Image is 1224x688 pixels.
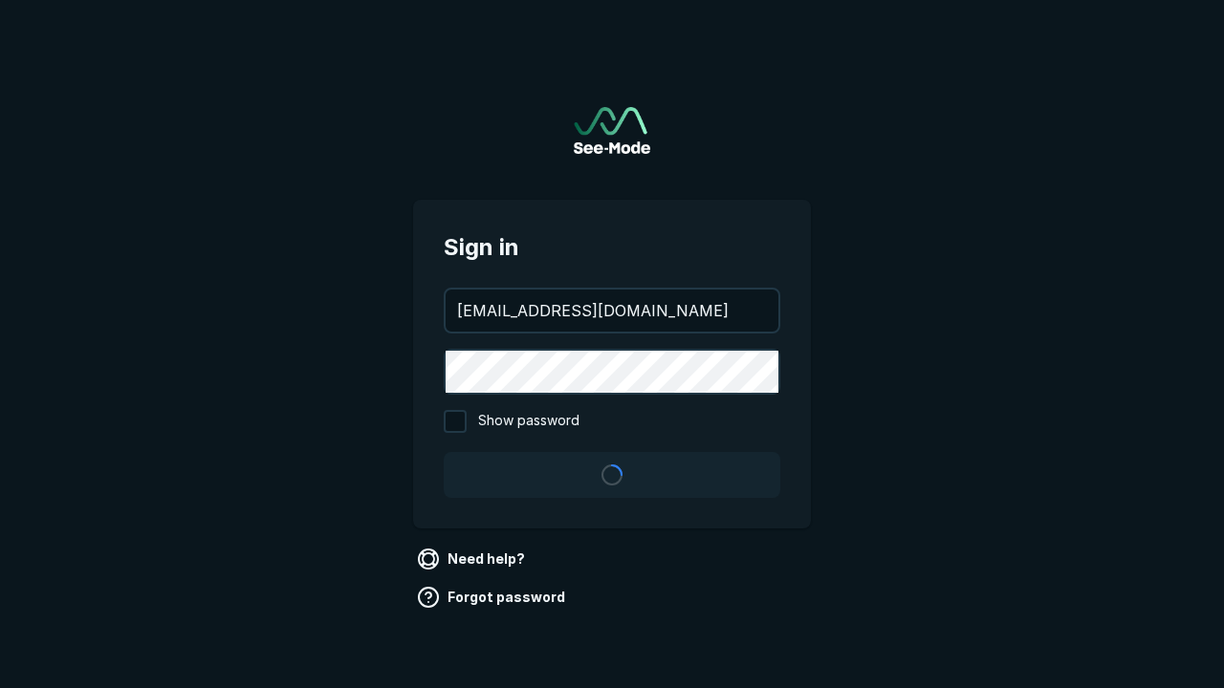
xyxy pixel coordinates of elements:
input: your@email.com [446,290,778,332]
a: Go to sign in [574,107,650,154]
span: Sign in [444,230,780,265]
a: Need help? [413,544,533,574]
span: Show password [478,410,579,433]
img: See-Mode Logo [574,107,650,154]
a: Forgot password [413,582,573,613]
